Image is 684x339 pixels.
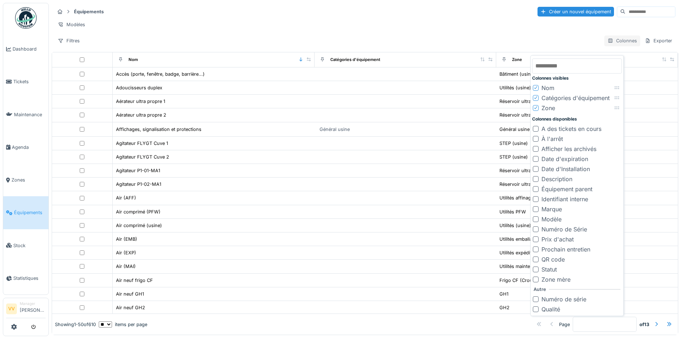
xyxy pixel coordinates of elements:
[116,98,165,105] div: Aérateur ultra propre 1
[541,195,588,203] div: Identifiant interne
[541,175,572,183] div: Description
[541,225,587,234] div: Numéro de Série
[541,265,557,274] div: Statut
[541,205,562,213] div: Marque
[532,83,622,93] li: Nom
[116,154,169,160] div: Agitateur FLYGT Cuve 2
[541,185,592,193] div: Équipement parent
[320,126,350,133] div: Général usine
[541,94,610,102] div: Catégories d'équipement
[541,275,571,284] div: Zone mère
[116,167,160,174] div: Agitateur P1-01-MA1
[541,84,554,92] div: Nom
[116,277,153,284] div: Air neuf frigo CF
[541,255,565,264] div: QR code
[116,291,144,297] div: Air neuf GH1
[538,7,614,17] div: Créer un nouvel équipement
[116,126,201,133] div: Affichages, signalisation et protections
[499,236,538,243] div: Utilités emballage
[512,57,522,63] div: Zone
[541,135,563,143] div: À l'arrêt
[116,194,136,201] div: Air (AFF)
[532,93,622,103] li: Catégories d'équipement
[116,249,136,256] div: Air (EXP)
[71,8,107,15] strong: Équipements
[116,304,145,311] div: Air neuf GH2
[15,7,37,29] img: Badge_color-CXgf-gQk.svg
[499,263,543,270] div: Utilités maintenance
[541,295,586,303] div: Numéro de série
[116,112,166,118] div: Aérateur ultra propre 2
[532,116,622,122] div: Colonnes disponibles
[499,194,534,201] div: Utilités affinage
[99,321,147,328] div: items per page
[20,301,46,316] li: [PERSON_NAME]
[129,57,138,63] div: Nom
[499,98,550,105] div: Réservoir ultra propre 1
[532,103,622,113] li: Zone
[534,286,546,293] div: Autre
[116,140,168,147] div: Agitateur FLYGT Cuve 1
[20,301,46,306] div: Manager
[499,222,531,229] div: Utilités (usine)
[499,84,531,91] div: Utilités (usine)
[55,321,96,328] div: Showing 1 - 50 of 610
[116,263,136,270] div: Air (MAI)
[116,71,205,77] div: Accès (porte, fenêtre, badge, barrière...)
[499,304,509,311] div: GH2
[14,111,46,118] span: Maintenance
[13,275,46,282] span: Statistiques
[55,19,88,30] div: Modèles
[499,126,530,133] div: Général usine
[541,305,560,314] div: Qualité
[642,36,675,46] div: Exporter
[499,112,552,118] div: Réservoir ultra propre 2
[559,321,570,328] div: Page
[116,208,160,215] div: Air comprimé (PFW)
[116,181,161,188] div: Agitateur P1-02-MA1
[541,245,590,254] div: Prochain entretien
[499,277,553,284] div: Frigo CF (Croute fleurie)
[499,208,526,215] div: Utilités PFW
[499,71,535,77] div: Bâtiment (usine)
[604,36,640,46] div: Colonnes
[6,303,17,314] li: VV
[116,222,162,229] div: Air comprimé (usine)
[116,84,162,91] div: Adoucisseurs duplex
[116,236,137,243] div: Air (EMB)
[541,145,596,153] div: Afficher les archivés
[12,144,46,151] span: Agenda
[499,167,550,174] div: Réservoir ultra propre 1
[11,176,46,183] span: Zones
[13,46,46,52] span: Dashboard
[499,181,552,188] div: Réservoir ultra propre 2
[541,235,574,244] div: Prix d'achat
[532,75,622,81] div: Colonnes visibles
[639,321,649,328] strong: of 13
[13,242,46,249] span: Stock
[541,124,601,133] div: A des tickets en cours
[499,291,508,297] div: GH1
[499,140,528,147] div: STEP (usine)
[499,249,541,256] div: Utilités expéditions
[541,104,555,112] div: Zone
[541,165,590,173] div: Date d'Installation
[541,155,588,163] div: Date d'expiration
[13,78,46,85] span: Tickets
[499,154,528,160] div: STEP (usine)
[14,209,46,216] span: Équipements
[330,57,380,63] div: Catégories d'équipement
[541,215,562,223] div: Modèle
[55,36,83,46] div: Filtres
